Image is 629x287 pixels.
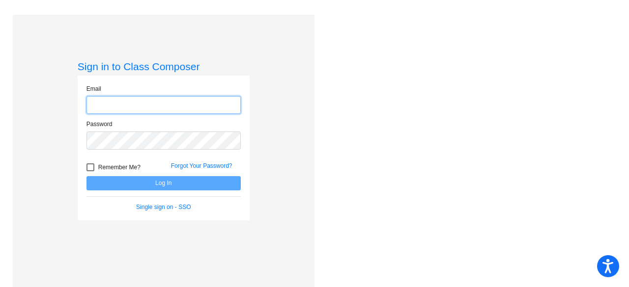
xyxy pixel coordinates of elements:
h3: Sign in to Class Composer [78,60,250,73]
span: Remember Me? [98,161,141,173]
label: Password [86,120,113,129]
label: Email [86,84,101,93]
button: Log In [86,176,241,190]
a: Forgot Your Password? [171,162,232,169]
a: Single sign on - SSO [136,204,191,210]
